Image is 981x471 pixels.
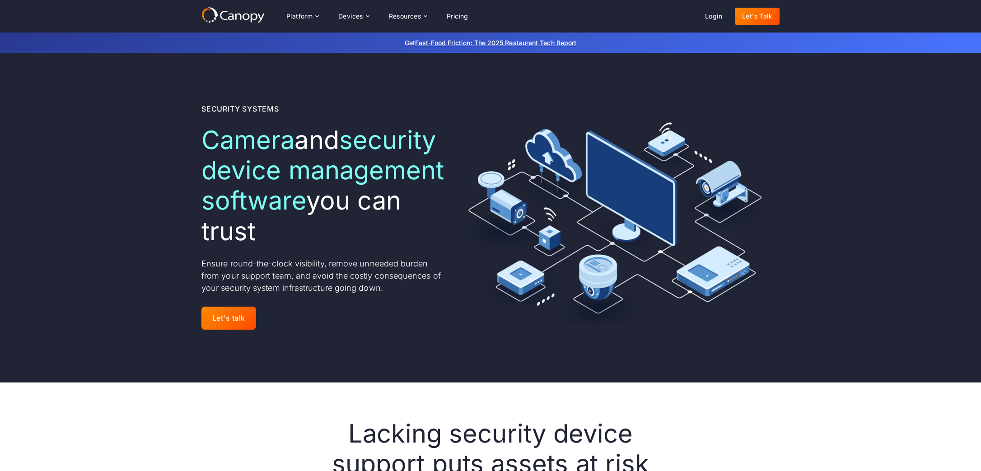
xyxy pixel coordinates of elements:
[382,7,434,25] div: Resources
[201,103,279,114] div: Security Systems
[415,39,576,47] a: Fast-Food Friction: The 2025 Restaurant Tech Report
[338,13,363,19] div: Devices
[698,8,729,25] a: Login
[201,125,294,155] span: Camera
[331,7,376,25] div: Devices
[201,307,256,330] a: Let's talk
[201,125,447,247] h1: and you can trust
[735,8,780,25] a: Let's Talk
[286,13,313,19] div: Platform
[201,125,444,216] span: security device management software
[439,8,476,25] a: Pricing
[279,7,326,25] div: Platform
[201,257,447,294] p: Ensure round-the-clock visibility, remove unneeded burden from your support team, and avoid the c...
[269,38,712,47] p: Get
[389,13,421,19] div: Resources
[212,314,245,322] div: Let's talk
